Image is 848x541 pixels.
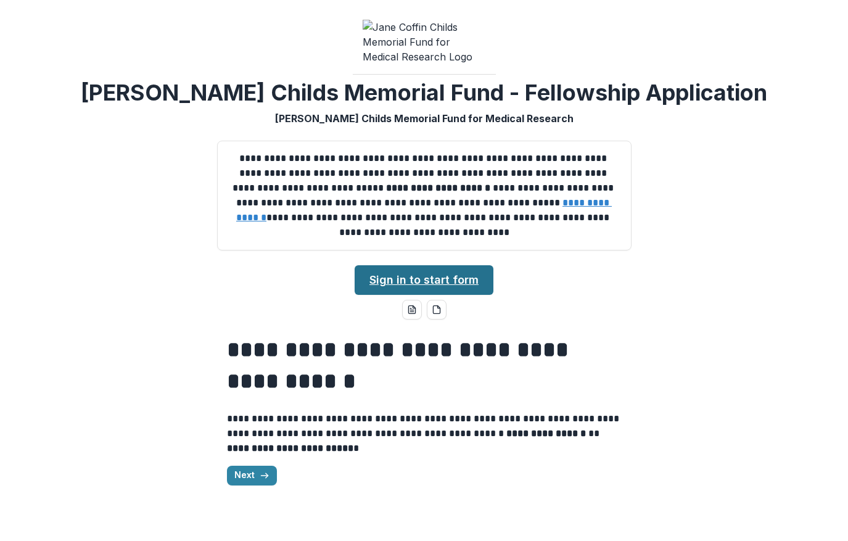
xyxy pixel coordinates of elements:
[427,300,447,320] button: pdf-download
[227,466,277,485] button: Next
[355,265,493,295] a: Sign in to start form
[402,300,422,320] button: word-download
[275,111,574,126] p: [PERSON_NAME] Childs Memorial Fund for Medical Research
[363,20,486,64] img: Jane Coffin Childs Memorial Fund for Medical Research Logo
[81,80,767,106] h2: [PERSON_NAME] Childs Memorial Fund - Fellowship Application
